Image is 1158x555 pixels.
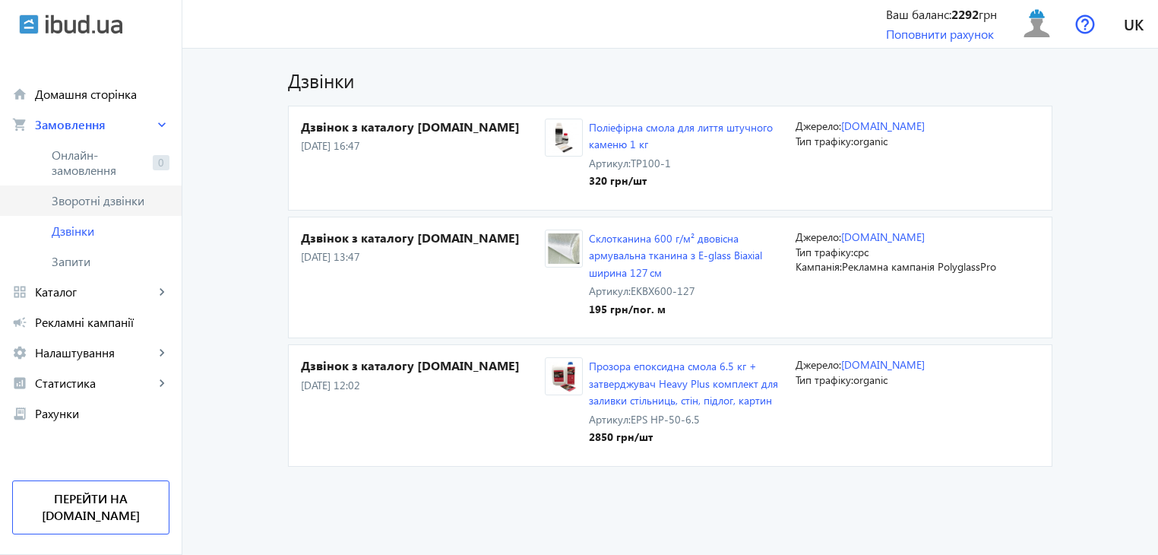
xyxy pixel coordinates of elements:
span: uk [1124,14,1144,33]
span: Зворотні дзвінки [52,193,153,208]
a: Перейти на [DOMAIN_NAME] [12,480,169,534]
h4: Дзвінок з каталогу [DOMAIN_NAME] [301,230,545,246]
p: [DATE] 16:47 [301,138,545,154]
img: user.svg [1020,7,1054,41]
b: 2292 [951,6,979,22]
mat-icon: home [12,87,27,102]
span: Рекламна кампанія PolyglassPro [842,259,996,274]
img: ibud.svg [19,14,39,34]
span: Артикул: [589,156,631,170]
mat-icon: keyboard_arrow_right [154,117,169,132]
span: Замовлення [35,117,154,132]
div: Ваш баланс: грн [886,6,997,23]
span: Тип трафіку: [796,245,853,259]
span: Тип трафіку: [796,134,853,148]
span: Онлайн-замовлення [52,147,147,178]
span: organic [853,373,887,387]
span: Тип трафіку: [796,373,853,387]
img: 2964668dd059c456a63482265066026-c2a2dcd073.jpg [546,233,582,265]
span: organic [853,134,887,148]
mat-icon: keyboard_arrow_right [154,345,169,360]
div: 320 грн /шт [589,173,783,189]
a: [DOMAIN_NAME] [841,230,925,244]
span: Джерело: [796,230,841,244]
span: Артикул: [589,284,631,298]
a: Склотканина 600 г/м² двовісна армувальна тканина з E-glass Biaxial ширина 127 см [589,231,762,280]
mat-icon: analytics [12,376,27,391]
a: Поповнити рахунок [886,26,994,42]
span: cpc [853,245,868,259]
div: 2850 грн /шт [589,430,783,445]
span: Джерело: [796,357,841,372]
a: [DOMAIN_NAME] [841,357,925,372]
mat-icon: shopping_cart [12,117,27,132]
span: Джерело: [796,119,841,133]
mat-icon: campaign [12,315,27,330]
p: [DATE] 13:47 [301,249,545,265]
span: 0 [153,155,169,170]
span: Дзвінки [52,224,169,239]
h1: Дзвінки [288,67,1052,94]
span: Домашня сторінка [35,87,169,102]
span: Каталог [35,284,154,300]
a: Поліефірна смола для лиття штучного каменю 1 кг [589,120,773,151]
mat-icon: keyboard_arrow_right [154,376,169,391]
p: [DATE] 12:02 [301,378,545,393]
span: EKBX600-127 [631,284,695,298]
a: Прозора епоксидна смола 6.5 кг + затверджувач Heavy Plus комплект для заливки стільниць, стін, пі... [589,359,778,408]
span: Рекламні кампанії [35,315,169,330]
span: Рахунки [35,406,169,421]
mat-icon: grid_view [12,284,27,300]
span: Налаштування [35,345,154,360]
span: Статистика [35,376,154,391]
mat-icon: settings [12,345,27,360]
span: Кампанія: [796,259,842,274]
img: help.svg [1075,14,1095,34]
span: EPS HP-50-6.5 [631,412,700,427]
mat-icon: keyboard_arrow_right [154,284,169,300]
a: [DOMAIN_NAME] [841,119,925,133]
span: TP100-1 [631,156,671,170]
span: Запити [52,254,169,269]
h4: Дзвінок з каталогу [DOMAIN_NAME] [301,119,545,135]
mat-icon: receipt_long [12,406,27,421]
img: 2964768dd058742ae90654605671113-e7be17c73e.jpg [546,122,582,154]
img: 2455668dcfda0440619051506355346-2a16361dec.jpg [546,361,582,392]
h4: Дзвінок з каталогу [DOMAIN_NAME] [301,357,545,374]
div: 195 грн /пог. м [589,302,783,317]
img: ibud_text.svg [46,14,122,34]
span: Артикул: [589,412,631,427]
